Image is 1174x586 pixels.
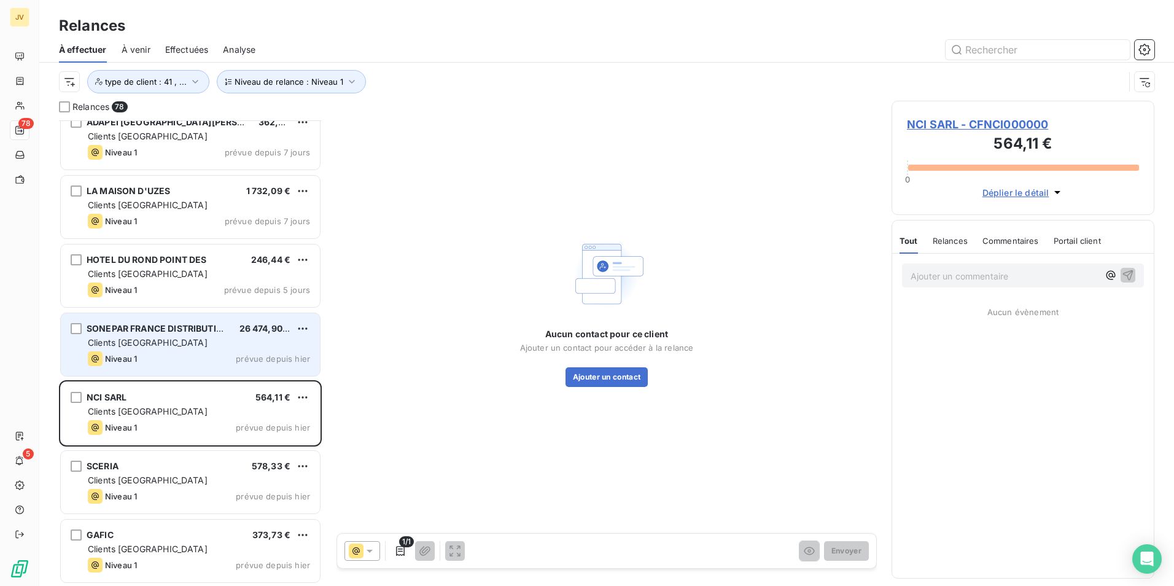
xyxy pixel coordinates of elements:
span: 78 [112,101,127,112]
span: Analyse [223,44,255,56]
span: Tout [900,236,918,246]
span: ADAPEI [GEOGRAPHIC_DATA][PERSON_NAME] [87,117,286,127]
span: Niveau 1 [105,423,137,432]
span: SCERIA [87,461,119,471]
span: À venir [122,44,150,56]
span: Déplier le détail [982,186,1049,199]
span: Niveau 1 [105,560,137,570]
span: prévue depuis 7 jours [225,216,310,226]
span: 26 474,90 € [239,323,291,334]
button: Envoyer [824,541,869,561]
div: Open Intercom Messenger [1132,544,1162,574]
span: LA MAISON D'UZES [87,186,170,196]
span: SONEPAR FRANCE DISTRIBUTION [87,323,230,334]
span: Niveau 1 [105,285,137,295]
span: 578,33 € [252,461,290,471]
button: Ajouter un contact [566,367,648,387]
span: Ajouter un contact pour accéder à la relance [520,343,694,353]
span: Clients [GEOGRAPHIC_DATA] [88,406,208,416]
span: NCI SARL [87,392,126,402]
span: prévue depuis hier [236,354,310,364]
span: Aucun évènement [987,307,1059,317]
span: 5 [23,448,34,459]
span: Niveau de relance : Niveau 1 [235,77,343,87]
span: Niveau 1 [105,354,137,364]
span: 0 [905,174,910,184]
span: 246,44 € [251,254,290,265]
span: 1 732,09 € [246,186,291,196]
span: Relances [933,236,968,246]
span: prévue depuis hier [236,560,310,570]
button: Niveau de relance : Niveau 1 [217,70,366,93]
img: Empty state [567,235,646,313]
span: Clients [GEOGRAPHIC_DATA] [88,475,208,485]
span: Clients [GEOGRAPHIC_DATA] [88,268,208,279]
button: type de client : 41 , ... [87,70,209,93]
div: grid [59,120,322,586]
span: prévue depuis 5 jours [224,285,310,295]
span: Niveau 1 [105,216,137,226]
h3: 564,11 € [907,133,1139,157]
span: Clients [GEOGRAPHIC_DATA] [88,200,208,210]
span: Niveau 1 [105,147,137,157]
span: prévue depuis hier [236,491,310,501]
span: Relances [72,101,109,113]
span: Effectuées [165,44,209,56]
span: Clients [GEOGRAPHIC_DATA] [88,131,208,141]
span: Commentaires [982,236,1039,246]
span: Portail client [1054,236,1101,246]
span: 362,90 € [259,117,298,127]
input: Rechercher [946,40,1130,60]
span: prévue depuis hier [236,423,310,432]
span: prévue depuis 7 jours [225,147,310,157]
h3: Relances [59,15,125,37]
span: HOTEL DU ROND POINT DES [87,254,206,265]
span: 1/1 [399,536,414,547]
img: Logo LeanPay [10,559,29,579]
span: 373,73 € [252,529,290,540]
span: Clients [GEOGRAPHIC_DATA] [88,544,208,554]
span: À effectuer [59,44,107,56]
span: Aucun contact pour ce client [545,328,668,340]
span: NCI SARL - CFNCI000000 [907,116,1139,133]
span: GAFIC [87,529,114,540]
button: Déplier le détail [979,186,1068,200]
span: 564,11 € [255,392,290,402]
span: type de client : 41 , ... [105,77,187,87]
span: Clients [GEOGRAPHIC_DATA] [88,337,208,348]
span: 78 [18,118,34,129]
span: Niveau 1 [105,491,137,501]
div: JV [10,7,29,27]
